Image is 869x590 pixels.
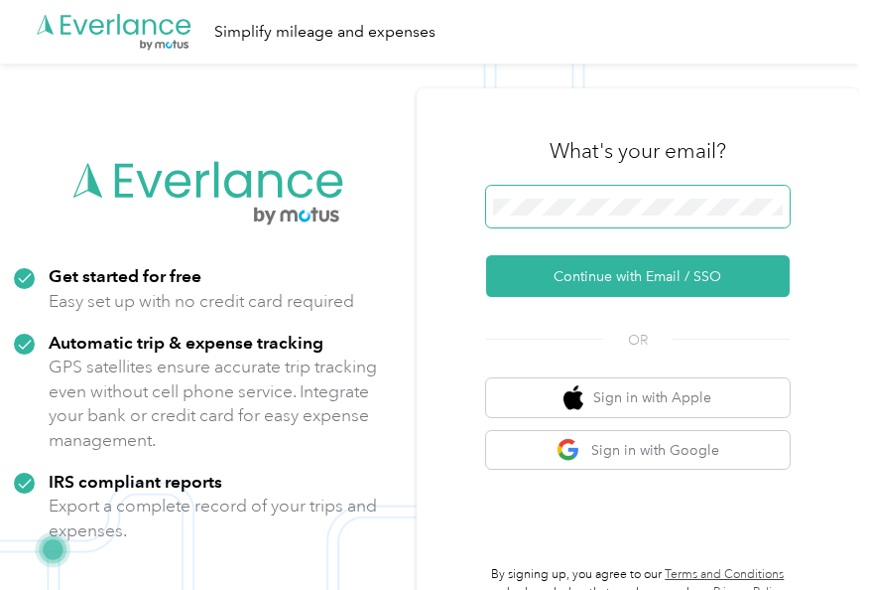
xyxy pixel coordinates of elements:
a: Terms and Conditions [665,567,784,582]
img: apple logo [563,385,583,410]
button: Continue with Email / SSO [486,255,790,297]
p: Export a complete record of your trips and expenses. [49,494,403,542]
span: OR [603,330,673,351]
img: google logo [557,438,581,463]
strong: IRS compliant reports [49,471,222,492]
strong: Get started for free [49,265,201,286]
h3: What's your email? [550,137,726,165]
div: Simplify mileage and expenses [214,20,435,45]
p: Easy set up with no credit card required [49,289,354,314]
button: apple logoSign in with Apple [486,378,790,417]
p: GPS satellites ensure accurate trip tracking even without cell phone service. Integrate your bank... [49,355,403,452]
strong: Automatic trip & expense tracking [49,332,323,353]
button: google logoSign in with Google [486,431,790,470]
